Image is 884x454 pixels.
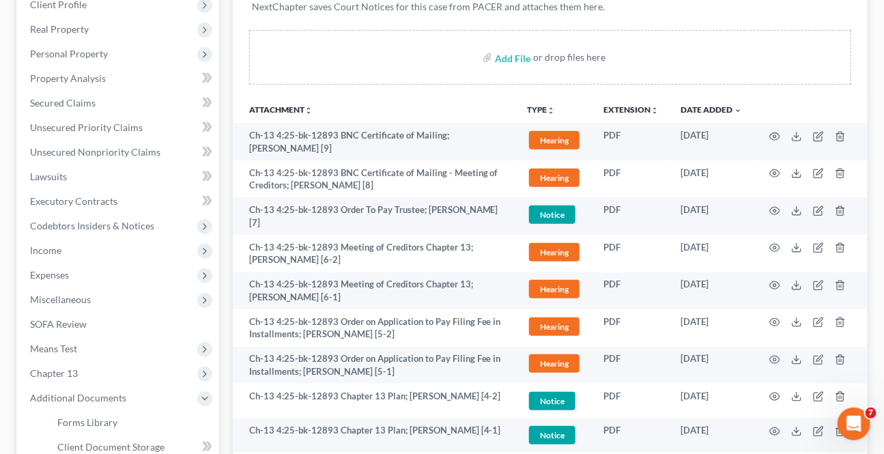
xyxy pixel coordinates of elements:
td: [DATE] [670,272,753,310]
span: Hearing [529,131,580,150]
span: Codebtors Insiders & Notices [30,220,154,231]
span: Hearing [529,280,580,298]
span: Hearing [529,317,580,336]
span: Property Analysis [30,72,106,84]
td: [DATE] [670,197,753,235]
td: PDF [593,384,670,418]
span: Hearing [529,354,580,373]
td: Ch-13 4:25-bk-12893 Chapter 13 Plan; [PERSON_NAME] [4-2] [233,384,516,418]
span: Notice [529,392,575,410]
a: Extensionunfold_more [603,104,659,115]
td: [DATE] [670,160,753,198]
a: Notice [527,390,582,412]
span: Notice [529,205,575,224]
span: Secured Claims [30,97,96,109]
div: or drop files here [533,51,605,64]
span: Hearing [529,169,580,187]
td: [DATE] [670,347,753,384]
span: Forms Library [57,416,117,428]
td: PDF [593,235,670,272]
td: Ch-13 4:25-bk-12893 Meeting of Creditors Chapter 13; [PERSON_NAME] [6-2] [233,235,516,272]
a: Unsecured Nonpriority Claims [19,140,219,165]
i: unfold_more [547,107,555,115]
a: Date Added expand_more [681,104,742,115]
td: Ch-13 4:25-bk-12893 Order on Application to Pay Filing Fee in Installments; [PERSON_NAME] [5-1] [233,347,516,384]
span: Client Document Storage [57,441,165,453]
td: Ch-13 4:25-bk-12893 BNC Certificate of Mailing; [PERSON_NAME] [9] [233,123,516,160]
a: Unsecured Priority Claims [19,115,219,140]
td: Ch-13 4:25-bk-12893 Chapter 13 Plan; [PERSON_NAME] [4-1] [233,418,516,453]
a: Attachmentunfold_more [249,104,313,115]
td: PDF [593,197,670,235]
a: Hearing [527,315,582,338]
i: unfold_more [651,107,659,115]
a: Hearing [527,278,582,300]
span: 7 [866,408,876,418]
td: [DATE] [670,235,753,272]
span: Unsecured Nonpriority Claims [30,146,160,158]
td: [DATE] [670,123,753,160]
span: Hearing [529,243,580,261]
span: Additional Documents [30,392,126,403]
td: [DATE] [670,309,753,347]
span: Income [30,244,61,256]
a: Lawsuits [19,165,219,189]
iframe: Intercom live chat [838,408,870,440]
i: unfold_more [304,107,313,115]
span: Executory Contracts [30,195,117,207]
td: PDF [593,123,670,160]
a: Notice [527,424,582,446]
a: Hearing [527,352,582,375]
a: Hearing [527,167,582,189]
td: PDF [593,160,670,198]
span: Lawsuits [30,171,67,182]
a: Hearing [527,241,582,264]
a: SOFA Review [19,312,219,337]
span: Miscellaneous [30,294,91,305]
span: Personal Property [30,48,108,59]
td: PDF [593,272,670,310]
td: PDF [593,418,670,453]
span: Notice [529,426,575,444]
span: Expenses [30,269,69,281]
i: expand_more [734,107,742,115]
td: [DATE] [670,418,753,453]
a: Secured Claims [19,91,219,115]
button: TYPEunfold_more [527,106,555,115]
td: Ch-13 4:25-bk-12893 Order To Pay Trustee; [PERSON_NAME] [7] [233,197,516,235]
span: Chapter 13 [30,367,78,379]
a: Notice [527,203,582,226]
a: Property Analysis [19,66,219,91]
span: Real Property [30,23,89,35]
span: Unsecured Priority Claims [30,122,143,133]
td: Ch-13 4:25-bk-12893 BNC Certificate of Mailing - Meeting of Creditors; [PERSON_NAME] [8] [233,160,516,198]
td: Ch-13 4:25-bk-12893 Meeting of Creditors Chapter 13; [PERSON_NAME] [6-1] [233,272,516,310]
td: Ch-13 4:25-bk-12893 Order on Application to Pay Filing Fee in Installments; [PERSON_NAME] [5-2] [233,309,516,347]
a: Hearing [527,129,582,152]
td: PDF [593,309,670,347]
a: Executory Contracts [19,189,219,214]
td: [DATE] [670,384,753,418]
span: SOFA Review [30,318,87,330]
a: Forms Library [46,410,219,435]
td: PDF [593,347,670,384]
span: Means Test [30,343,77,354]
